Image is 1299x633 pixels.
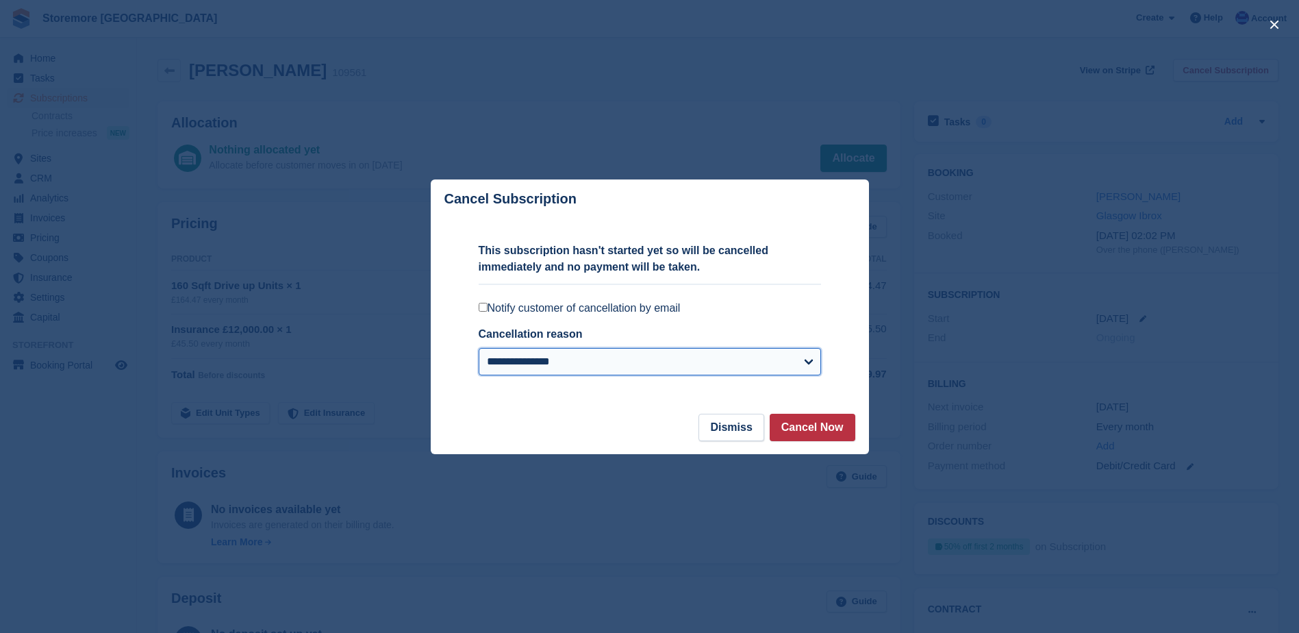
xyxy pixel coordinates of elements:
[479,243,821,275] p: This subscription hasn't started yet so will be cancelled immediately and no payment will be taken.
[479,301,821,315] label: Notify customer of cancellation by email
[1263,14,1285,36] button: close
[698,414,764,441] button: Dismiss
[479,328,583,340] label: Cancellation reason
[444,191,577,207] p: Cancel Subscription
[479,303,488,312] input: Notify customer of cancellation by email
[770,414,855,441] button: Cancel Now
